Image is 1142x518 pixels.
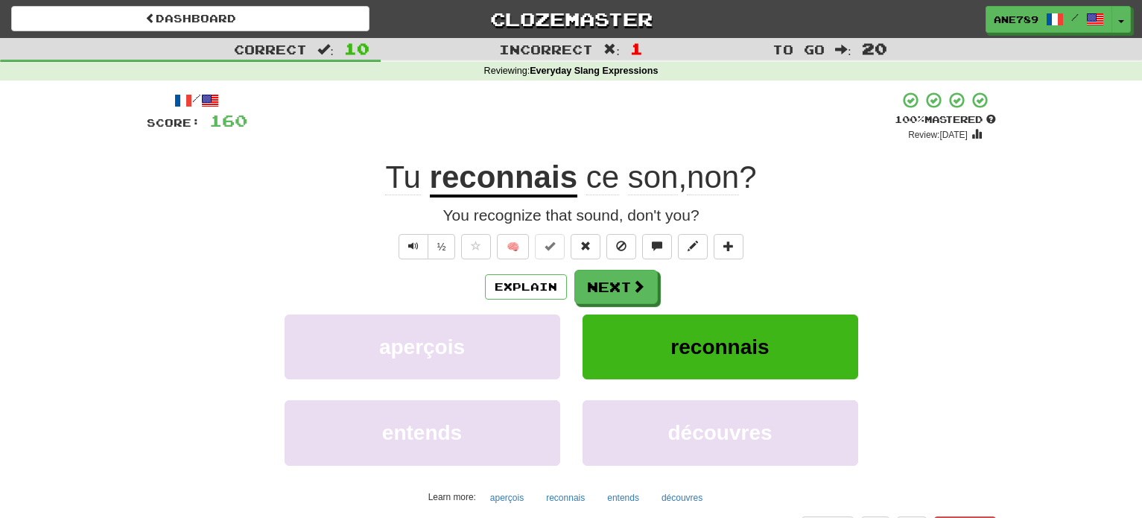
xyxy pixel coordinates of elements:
span: 20 [862,40,887,57]
button: aperçois [285,315,560,379]
span: aperçois [379,335,465,359]
small: Review: [DATE] [908,130,968,140]
span: : [603,43,620,56]
span: Incorrect [499,42,593,57]
button: ½ [428,234,456,259]
button: reconnais [583,315,858,379]
span: 1 [630,40,643,57]
button: Discuss sentence (alt+u) [642,234,672,259]
small: Learn more: [428,492,476,502]
button: reconnais [538,487,593,509]
div: Mastered [895,113,996,127]
span: reconnais [670,335,769,359]
button: Favorite sentence (alt+f) [461,234,491,259]
span: , ? [577,159,757,195]
button: Add to collection (alt+a) [714,234,743,259]
strong: Everyday Slang Expressions [530,66,658,76]
button: Set this sentence to 100% Mastered (alt+m) [535,234,565,259]
span: Ane789 [994,13,1038,26]
a: Dashboard [11,6,369,31]
button: découvres [583,400,858,465]
span: non [687,159,739,195]
button: 🧠 [497,234,529,259]
button: Ignore sentence (alt+i) [606,234,636,259]
button: aperçois [482,487,532,509]
u: reconnais [430,159,577,198]
button: Explain [485,274,567,300]
span: son [628,159,679,195]
button: découvres [653,487,711,509]
button: Play sentence audio (ctl+space) [399,234,428,259]
span: 160 [209,111,247,130]
button: Next [574,270,658,304]
button: Reset to 0% Mastered (alt+r) [571,234,600,259]
span: Score: [147,116,200,129]
span: : [835,43,851,56]
a: Clozemaster [392,6,750,32]
span: 10 [344,40,369,57]
span: 100 % [895,113,924,125]
button: entends [599,487,647,509]
span: / [1071,12,1079,22]
span: entends [382,421,462,444]
a: Ane789 / [986,6,1112,33]
span: ce [586,159,619,195]
span: Tu [385,159,420,195]
button: entends [285,400,560,465]
span: découvres [667,421,772,444]
div: Text-to-speech controls [396,234,456,259]
div: / [147,91,247,110]
span: To go [773,42,825,57]
div: You recognize that sound, don't you? [147,204,996,227]
button: Edit sentence (alt+d) [678,234,708,259]
span: Correct [234,42,307,57]
span: : [317,43,334,56]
